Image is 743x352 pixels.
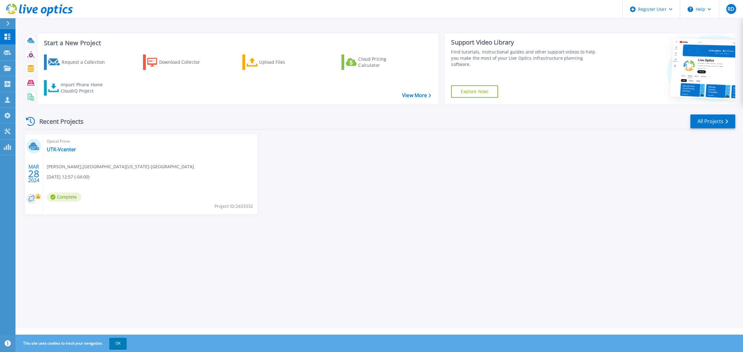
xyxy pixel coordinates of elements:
div: Find tutorials, instructional guides and other support videos to help you make the most of your L... [451,49,601,67]
span: Complete [47,192,81,202]
a: UTK-Vcenter [47,146,76,152]
span: Optical Prime [47,138,254,145]
a: All Projects [690,114,735,128]
span: [DATE] 12:57 (-04:00) [47,174,89,180]
div: Import Phone Home CloudIQ Project [61,82,109,94]
a: Cloud Pricing Calculator [341,54,411,70]
span: This site uses cookies to track your navigation. [17,338,127,349]
div: Recent Projects [24,114,92,129]
div: Cloud Pricing Calculator [358,56,408,68]
a: View More [402,92,431,98]
div: Support Video Library [451,38,601,46]
span: 28 [28,171,39,176]
div: Download Collector [159,56,209,68]
div: Request a Collection [62,56,111,68]
a: Upload Files [242,54,311,70]
span: Project ID: 2433332 [215,203,253,210]
a: Download Collector [143,54,212,70]
a: Request a Collection [44,54,113,70]
div: Upload Files [259,56,309,68]
div: MAR 2024 [28,162,40,185]
a: Explore Now! [451,85,498,98]
h3: Start a New Project [44,40,431,46]
button: OK [109,338,127,349]
span: [PERSON_NAME] , [GEOGRAPHIC_DATA][US_STATE]-[GEOGRAPHIC_DATA] [47,163,194,170]
span: RD [728,6,734,11]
